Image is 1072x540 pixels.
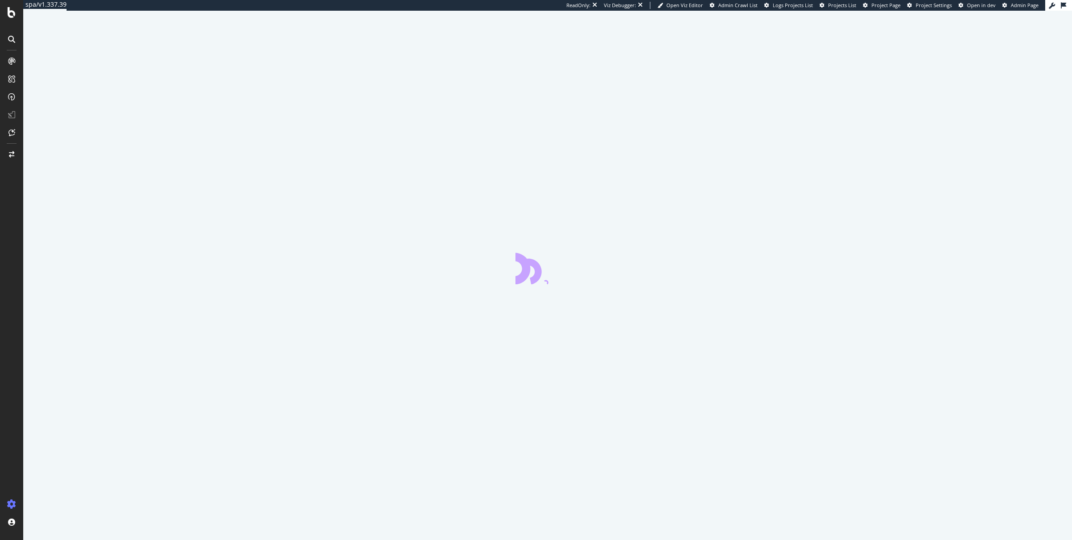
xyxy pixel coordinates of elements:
[871,2,900,8] span: Project Page
[666,2,703,8] span: Open Viz Editor
[764,2,813,9] a: Logs Projects List
[1002,2,1038,9] a: Admin Page
[515,252,580,284] div: animation
[863,2,900,9] a: Project Page
[604,2,636,9] div: Viz Debugger:
[907,2,952,9] a: Project Settings
[566,2,590,9] div: ReadOnly:
[718,2,758,8] span: Admin Crawl List
[820,2,856,9] a: Projects List
[657,2,703,9] a: Open Viz Editor
[967,2,996,8] span: Open in dev
[710,2,758,9] a: Admin Crawl List
[916,2,952,8] span: Project Settings
[773,2,813,8] span: Logs Projects List
[1011,2,1038,8] span: Admin Page
[828,2,856,8] span: Projects List
[959,2,996,9] a: Open in dev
